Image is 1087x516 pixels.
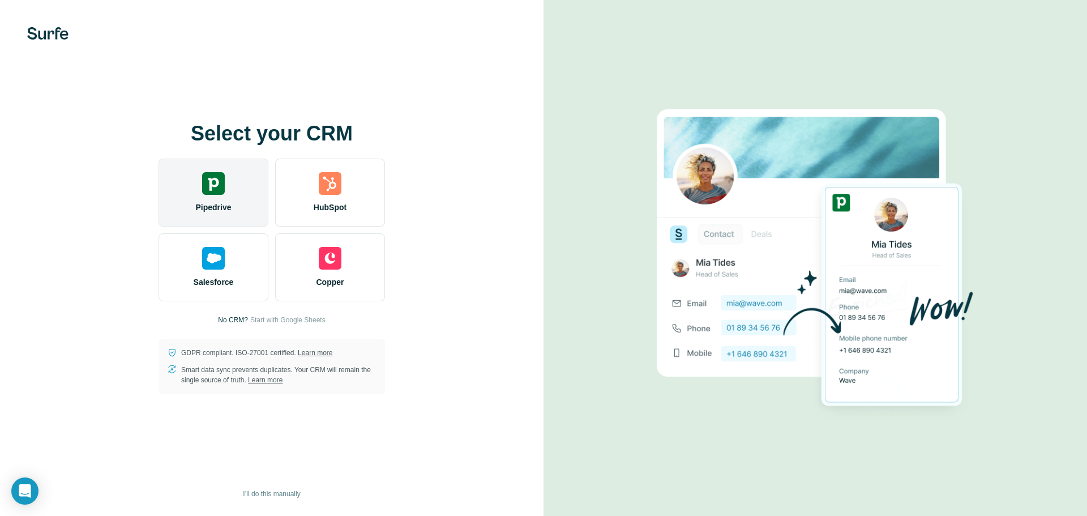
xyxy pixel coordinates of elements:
p: No CRM? [218,315,248,325]
a: Learn more [298,349,332,357]
button: I’ll do this manually [235,485,308,502]
span: I’ll do this manually [243,489,300,499]
span: HubSpot [314,202,346,213]
button: Start with Google Sheets [250,315,326,325]
span: Pipedrive [195,202,231,213]
span: Copper [316,276,344,288]
img: hubspot's logo [319,172,341,195]
p: Smart data sync prevents duplicates. Your CRM will remain the single source of truth. [181,365,376,385]
img: PIPEDRIVE image [657,90,974,427]
a: Learn more [248,376,283,384]
div: Open Intercom Messenger [11,477,38,505]
h1: Select your CRM [159,122,385,145]
p: GDPR compliant. ISO-27001 certified. [181,348,332,358]
img: copper's logo [319,247,341,270]
img: Surfe's logo [27,27,69,40]
img: pipedrive's logo [202,172,225,195]
span: Salesforce [194,276,234,288]
img: salesforce's logo [202,247,225,270]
